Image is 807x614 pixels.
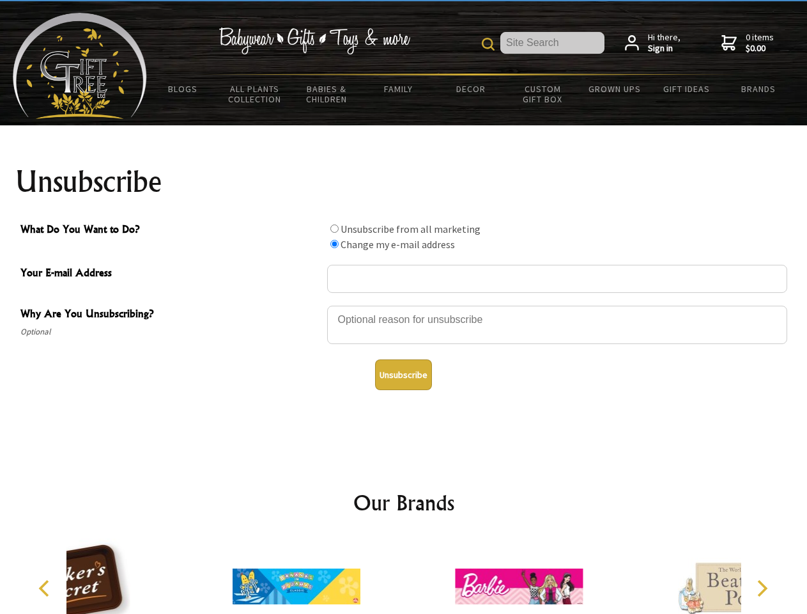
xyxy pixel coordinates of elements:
[650,75,723,102] a: Gift Ideas
[648,43,680,54] strong: Sign in
[723,75,795,102] a: Brands
[20,265,321,283] span: Your E-mail Address
[500,32,604,54] input: Site Search
[26,487,782,518] h2: Our Brands
[327,306,787,344] textarea: Why Are You Unsubscribing?
[219,75,291,113] a: All Plants Collection
[341,223,480,235] label: Unsubscribe from all marketing
[578,75,650,102] a: Grown Ups
[482,38,495,51] img: product search
[20,324,321,340] span: Optional
[32,574,60,602] button: Previous
[147,75,219,102] a: BLOGS
[330,224,339,233] input: What Do You Want to Do?
[363,75,435,102] a: Family
[291,75,363,113] a: Babies & Children
[746,31,774,54] span: 0 items
[13,13,147,119] img: Babyware - Gifts - Toys and more...
[721,32,774,54] a: 0 items$0.00
[748,574,776,602] button: Next
[625,32,680,54] a: Hi there,Sign in
[20,221,321,240] span: What Do You Want to Do?
[507,75,579,113] a: Custom Gift Box
[20,306,321,324] span: Why Are You Unsubscribing?
[375,359,432,390] button: Unsubscribe
[434,75,507,102] a: Decor
[327,265,787,293] input: Your E-mail Address
[648,32,680,54] span: Hi there,
[746,43,774,54] strong: $0.00
[341,238,455,251] label: Change my e-mail address
[15,166,792,197] h1: Unsubscribe
[330,240,339,248] input: What Do You Want to Do?
[219,28,410,54] img: Babywear - Gifts - Toys & more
